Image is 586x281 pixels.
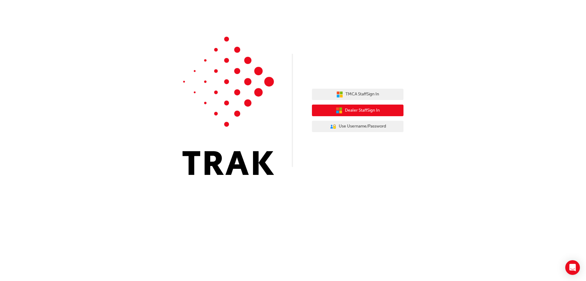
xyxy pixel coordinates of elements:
button: Use Username/Password [312,121,403,132]
img: Trak [183,37,274,175]
button: TMCA StaffSign In [312,89,403,100]
div: Open Intercom Messenger [565,260,580,275]
button: Dealer StaffSign In [312,105,403,116]
span: TMCA Staff Sign In [345,91,379,98]
span: Use Username/Password [339,123,386,130]
span: Dealer Staff Sign In [345,107,380,114]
